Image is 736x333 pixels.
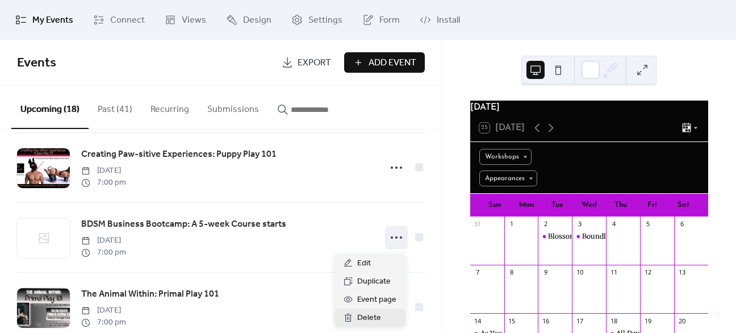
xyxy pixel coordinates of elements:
div: 4 [609,220,618,228]
span: Settings [308,14,342,27]
a: The Animal Within: Primal Play 101 [81,287,219,302]
button: Add Event [344,52,425,73]
span: Edit [357,257,371,270]
div: 18 [609,317,618,325]
div: 2 [541,220,550,228]
a: Settings [283,5,351,35]
div: Boundless Creativity: Innovative Ways to Use Rope in Play [572,232,606,242]
div: 15 [508,317,516,325]
div: Mon [511,194,542,217]
span: Design [243,14,271,27]
div: 14 [474,317,482,325]
span: [DATE] [81,165,126,177]
span: Event page [357,293,396,307]
div: Blossoming with Sissification [548,232,647,242]
div: 10 [575,268,584,277]
a: Views [156,5,215,35]
a: Connect [85,5,153,35]
a: My Events [7,5,82,35]
div: 16 [541,317,550,325]
div: Sat [668,194,699,217]
span: Creating Paw-sitive Experiences: Puppy Play 101 [81,148,277,161]
div: [DATE] [470,101,708,114]
span: My Events [32,14,73,27]
div: 13 [678,268,686,277]
span: Export [298,56,331,70]
span: 7:00 pm [81,317,126,328]
a: Export [273,52,340,73]
span: BDSM Business Bootcamp: A 5-week Course starts [81,218,286,231]
span: 7:00 pm [81,177,126,189]
div: Fri [636,194,667,217]
div: 12 [643,268,652,277]
a: BDSM Business Bootcamp: A 5-week Course starts [81,217,286,232]
div: 20 [678,317,686,325]
span: [DATE] [81,235,126,247]
div: 19 [643,317,652,325]
div: 6 [678,220,686,228]
div: Blossoming with Sissification [538,232,572,242]
button: Past (41) [89,86,141,128]
div: Tue [542,194,573,217]
div: 17 [575,317,584,325]
div: Wed [574,194,605,217]
span: Delete [357,311,381,325]
span: Views [182,14,206,27]
div: Sun [479,194,511,217]
span: Install [437,14,460,27]
div: 31 [474,220,482,228]
div: 8 [508,268,516,277]
div: Thu [605,194,636,217]
div: 9 [541,268,550,277]
button: Upcoming (18) [11,86,89,129]
span: Duplicate [357,275,391,289]
span: 7:00 pm [81,247,126,259]
span: Form [379,14,400,27]
div: 7 [474,268,482,277]
span: [DATE] [81,305,126,317]
button: Recurring [141,86,198,128]
div: 1 [508,220,516,228]
span: Connect [110,14,145,27]
a: Creating Paw-sitive Experiences: Puppy Play 101 [81,147,277,162]
div: 5 [643,220,652,228]
div: 3 [575,220,584,228]
button: Submissions [198,86,268,128]
span: Add Event [369,56,416,70]
div: 11 [609,268,618,277]
a: Form [354,5,408,35]
a: Design [218,5,280,35]
a: Install [411,5,469,35]
span: Events [17,51,56,76]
